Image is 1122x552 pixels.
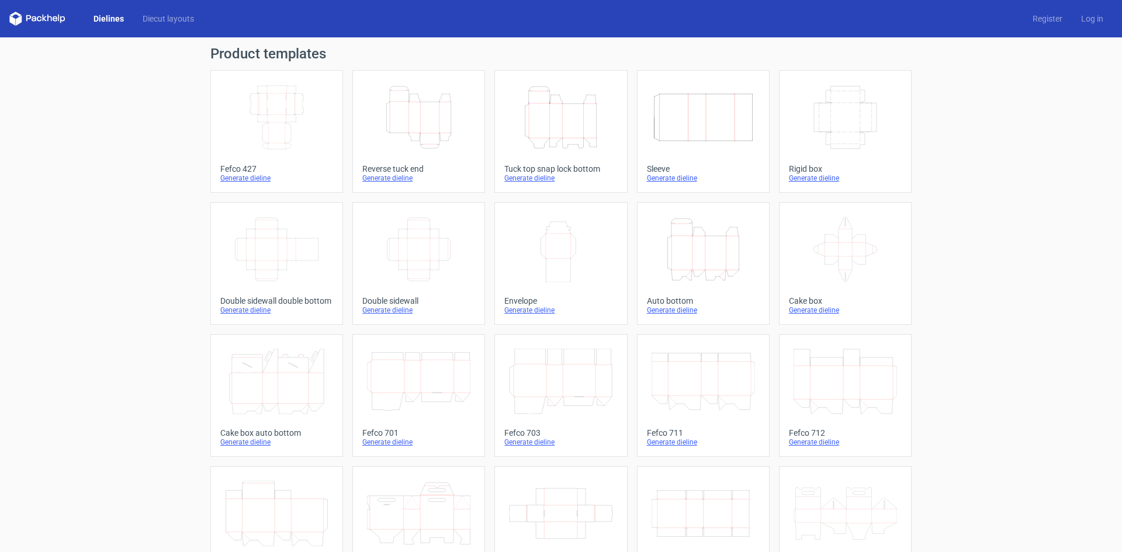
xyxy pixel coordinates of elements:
[352,202,485,325] a: Double sidewallGenerate dieline
[779,202,912,325] a: Cake boxGenerate dieline
[779,70,912,193] a: Rigid boxGenerate dieline
[504,164,617,173] div: Tuck top snap lock bottom
[362,173,475,183] div: Generate dieline
[637,202,770,325] a: Auto bottomGenerate dieline
[352,334,485,457] a: Fefco 701Generate dieline
[220,164,333,173] div: Fefco 427
[647,164,760,173] div: Sleeve
[210,202,343,325] a: Double sidewall double bottomGenerate dieline
[133,13,203,25] a: Diecut layouts
[220,438,333,447] div: Generate dieline
[789,164,902,173] div: Rigid box
[220,173,333,183] div: Generate dieline
[504,305,617,315] div: Generate dieline
[494,70,627,193] a: Tuck top snap lock bottomGenerate dieline
[789,428,902,438] div: Fefco 712
[647,428,760,438] div: Fefco 711
[789,173,902,183] div: Generate dieline
[647,296,760,305] div: Auto bottom
[362,305,475,315] div: Generate dieline
[647,305,760,315] div: Generate dieline
[789,296,902,305] div: Cake box
[637,70,770,193] a: SleeveGenerate dieline
[494,334,627,457] a: Fefco 703Generate dieline
[789,305,902,315] div: Generate dieline
[210,334,343,457] a: Cake box auto bottomGenerate dieline
[504,173,617,183] div: Generate dieline
[210,70,343,193] a: Fefco 427Generate dieline
[504,428,617,438] div: Fefco 703
[779,334,912,457] a: Fefco 712Generate dieline
[84,13,133,25] a: Dielines
[362,296,475,305] div: Double sidewall
[362,438,475,447] div: Generate dieline
[352,70,485,193] a: Reverse tuck endGenerate dieline
[637,334,770,457] a: Fefco 711Generate dieline
[1072,13,1113,25] a: Log in
[494,202,627,325] a: EnvelopeGenerate dieline
[1023,13,1072,25] a: Register
[220,296,333,305] div: Double sidewall double bottom
[362,428,475,438] div: Fefco 701
[647,438,760,447] div: Generate dieline
[362,164,475,173] div: Reverse tuck end
[504,438,617,447] div: Generate dieline
[647,173,760,183] div: Generate dieline
[789,438,902,447] div: Generate dieline
[220,305,333,315] div: Generate dieline
[504,296,617,305] div: Envelope
[220,428,333,438] div: Cake box auto bottom
[210,47,912,61] h1: Product templates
